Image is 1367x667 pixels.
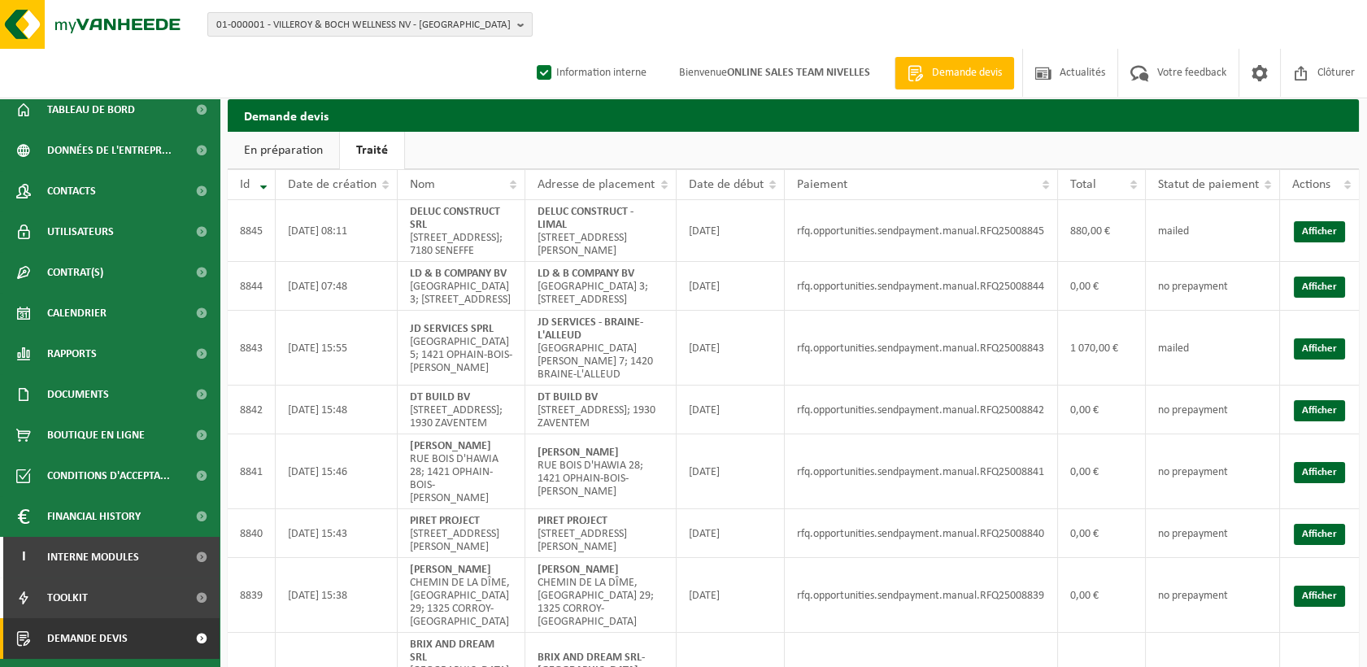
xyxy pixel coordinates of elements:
[47,618,128,659] span: Demande devis
[398,386,525,434] td: [STREET_ADDRESS]; 1930 ZAVENTEM
[398,434,525,509] td: RUE BOIS D'HAWIA 28; 1421 OPHAIN-BOIS-[PERSON_NAME]
[228,386,276,434] td: 8842
[785,386,1059,434] td: rfq.opportunities.sendpayment.manual.RFQ25008842
[410,268,507,280] strong: LD & B COMPANY BV
[410,564,491,576] strong: [PERSON_NAME]
[410,323,494,335] strong: JD SERVICES SPRL
[1117,49,1239,97] a: Votre feedback
[785,509,1059,558] td: rfq.opportunities.sendpayment.manual.RFQ25008840
[1294,400,1345,421] a: Afficher
[677,311,785,386] td: [DATE]
[538,515,607,527] strong: PIRET PROJECT
[1294,462,1345,483] a: Afficher
[785,200,1059,262] td: rfq.opportunities.sendpayment.manual.RFQ25008845
[216,13,511,37] span: 01-000001 - VILLEROY & BOCH WELLNESS NV - [GEOGRAPHIC_DATA]
[47,252,103,293] span: Contrat(s)
[410,391,470,403] strong: DT BUILD BV
[398,200,525,262] td: [STREET_ADDRESS]; 7180 SENEFFE
[240,178,250,191] span: Id
[797,178,847,191] span: Paiement
[276,200,398,262] td: [DATE] 08:11
[785,558,1059,633] td: rfq.opportunities.sendpayment.manual.RFQ25008839
[538,178,655,191] span: Adresse de placement
[47,374,109,415] span: Documents
[1022,49,1117,97] a: Actualités
[677,509,785,558] td: [DATE]
[677,262,785,311] td: [DATE]
[228,262,276,311] td: 8844
[538,206,633,231] strong: DELUC CONSTRUCT - LIMAL
[525,262,677,311] td: [GEOGRAPHIC_DATA] 3; [STREET_ADDRESS]
[1058,200,1145,262] td: 880,00 €
[525,200,677,262] td: [STREET_ADDRESS][PERSON_NAME]
[47,537,139,578] span: Interne modules
[1058,558,1145,633] td: 0,00 €
[1158,281,1228,293] span: no prepayment
[538,268,634,280] strong: LD & B COMPANY BV
[228,311,276,386] td: 8843
[1158,528,1228,540] span: no prepayment
[47,496,141,537] span: Financial History
[228,99,1359,131] h2: Demande devis
[1158,342,1189,355] span: mailed
[533,61,646,85] label: Information interne
[47,415,145,456] span: Boutique en ligne
[1294,221,1345,242] a: Afficher
[1158,404,1228,416] span: no prepayment
[228,200,276,262] td: 8845
[16,537,31,578] span: I
[1058,262,1145,311] td: 0,00 €
[525,311,677,386] td: [GEOGRAPHIC_DATA][PERSON_NAME] 7; 1420 BRAINE-L'ALLEUD
[677,434,785,509] td: [DATE]
[525,434,677,509] td: RUE BOIS D'HAWIA 28; 1421 OPHAIN-BOIS-[PERSON_NAME]
[47,130,172,171] span: Données de l'entrepr...
[1153,49,1230,97] span: Votre feedback
[895,57,1014,89] a: Demande devis
[677,386,785,434] td: [DATE]
[1313,49,1359,97] span: Clôturer
[398,558,525,633] td: CHEMIN DE LA DÎME, [GEOGRAPHIC_DATA] 29; 1325 CORROY-[GEOGRAPHIC_DATA]
[1058,434,1145,509] td: 0,00 €
[228,434,276,509] td: 8841
[538,564,619,576] strong: [PERSON_NAME]
[410,178,435,191] span: Nom
[207,12,533,37] button: 01-000001 - VILLEROY & BOCH WELLNESS NV - [GEOGRAPHIC_DATA]
[228,132,339,169] a: En préparation
[47,333,97,374] span: Rapports
[47,293,107,333] span: Calendrier
[340,132,404,169] a: Traité
[1158,590,1228,602] span: no prepayment
[727,67,870,79] strong: ONLINE SALES TEAM NIVELLES
[276,311,398,386] td: [DATE] 15:55
[276,558,398,633] td: [DATE] 15:38
[928,65,1006,81] span: Demande devis
[785,311,1059,386] td: rfq.opportunities.sendpayment.manual.RFQ25008843
[276,262,398,311] td: [DATE] 07:48
[525,509,677,558] td: [STREET_ADDRESS][PERSON_NAME]
[228,509,276,558] td: 8840
[785,262,1059,311] td: rfq.opportunities.sendpayment.manual.RFQ25008844
[785,434,1059,509] td: rfq.opportunities.sendpayment.manual.RFQ25008841
[1058,509,1145,558] td: 0,00 €
[1294,277,1345,298] a: Afficher
[47,456,170,496] span: Conditions d'accepta...
[525,558,677,633] td: CHEMIN DE LA DÎME, [GEOGRAPHIC_DATA] 29; 1325 CORROY-[GEOGRAPHIC_DATA]
[47,171,96,211] span: Contacts
[276,509,398,558] td: [DATE] 15:43
[1158,178,1259,191] span: Statut de paiement
[276,386,398,434] td: [DATE] 15:48
[1294,338,1345,360] a: Afficher
[47,89,135,130] span: Tableau de bord
[1280,49,1367,97] a: Clôturer
[410,440,491,452] strong: [PERSON_NAME]
[538,316,643,342] strong: JD SERVICES - BRAINE-L'ALLEUD
[538,391,598,403] strong: DT BUILD BV
[47,578,88,618] span: Toolkit
[276,434,398,509] td: [DATE] 15:46
[677,558,785,633] td: [DATE]
[398,311,525,386] td: [GEOGRAPHIC_DATA] 5; 1421 OPHAIN-BOIS-[PERSON_NAME]
[1056,49,1109,97] span: Actualités
[1070,178,1096,191] span: Total
[1058,386,1145,434] td: 0,00 €
[288,178,377,191] span: Date de création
